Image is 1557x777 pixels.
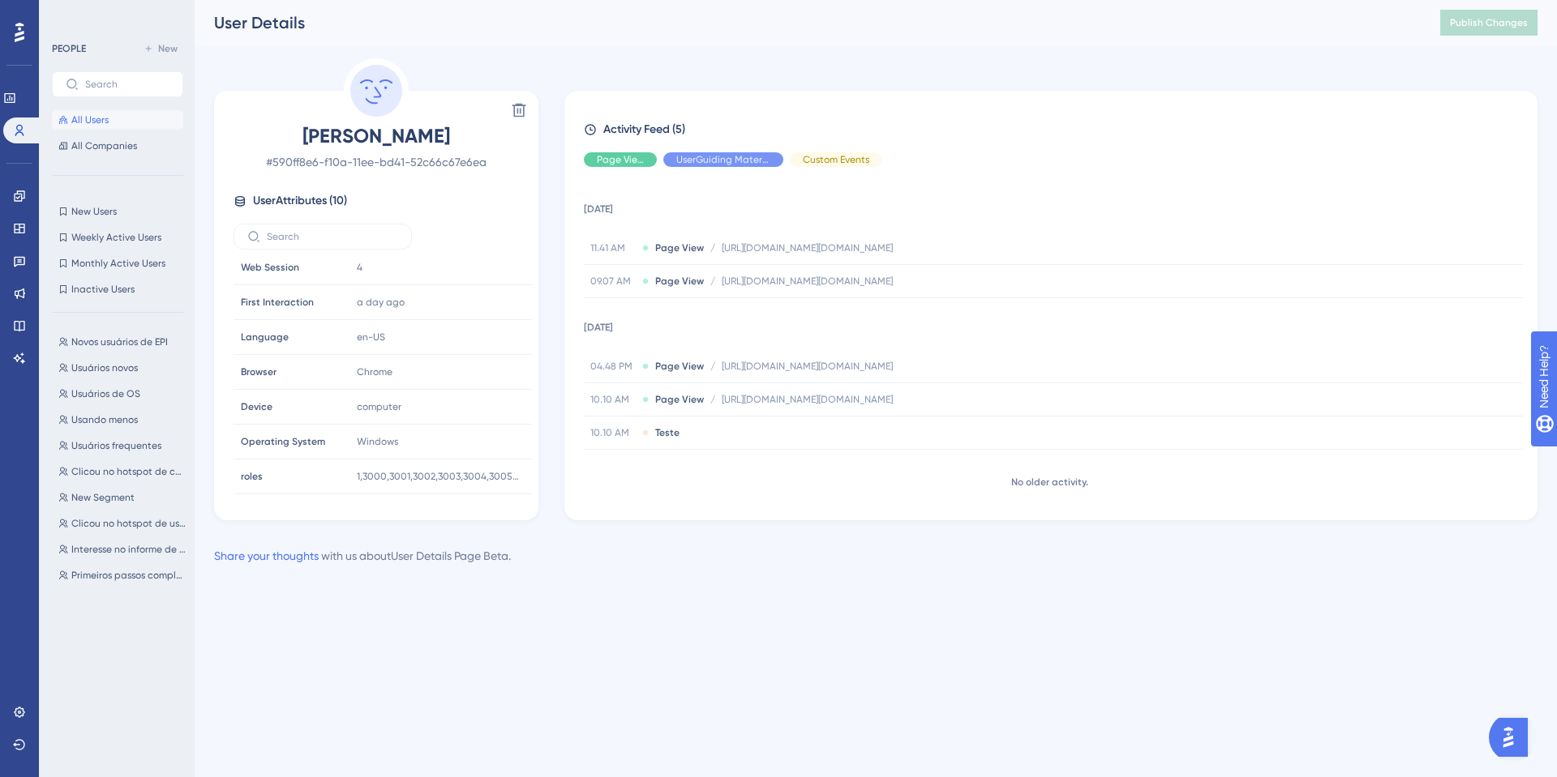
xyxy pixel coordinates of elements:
[710,241,715,254] span: /
[655,426,680,439] span: Teste
[52,384,193,403] button: Usuários de OS
[52,280,183,299] button: Inactive Users
[710,275,715,288] span: /
[357,435,398,448] span: Windows
[597,153,644,166] span: Page View
[241,331,289,344] span: Language
[253,191,347,211] span: User Attributes ( 10 )
[52,462,193,481] button: Clicou no hotspot de checklist personalizado
[71,439,161,452] span: Usuários frequentes
[241,400,272,413] span: Device
[71,139,137,152] span: All Companies
[38,4,101,23] span: Need Help?
[357,261,362,274] span: 4
[722,241,893,254] span: [URL][DOMAIN_NAME][DOMAIN_NAME]
[214,11,1400,34] div: User Details
[357,470,519,483] span: 1,3000,3001,3002,3003,3004,3005,4000,4001,4002,4004,5000,5001,5002,5003,5004,5005,5006,5007,5008,...
[603,120,685,139] span: Activity Feed (5)
[655,275,704,288] span: Page View
[71,387,140,400] span: Usuários de OS
[52,410,193,429] button: Usando menos
[52,540,193,559] button: Interesse no informe de condição de risco
[241,296,314,309] span: First Interaction
[722,275,893,288] span: [URL][DOMAIN_NAME][DOMAIN_NAME]
[1489,713,1538,762] iframe: UserGuiding AI Assistant Launcher
[52,202,183,221] button: New Users
[52,514,193,533] button: Clicou no hotspot de usuário
[71,517,187,530] span: Clicou no hotspot de usuário
[655,393,704,406] span: Page View
[52,228,183,247] button: Weekly Active Users
[722,360,893,373] span: [URL][DOMAIN_NAME][DOMAIN_NAME]
[357,331,385,344] span: en-US
[710,393,715,406] span: /
[214,546,511,566] div: with us about User Details Page Beta .
[52,136,183,156] button: All Companies
[71,335,168,348] span: Novos usuários de EPI
[590,426,636,439] span: 10.10 AM
[138,39,183,58] button: New
[52,566,193,585] button: Primeiros passos completos
[590,393,636,406] span: 10.10 AM
[584,180,1523,232] td: [DATE]
[71,543,187,556] span: Interesse no informe de condição de risco
[655,241,704,254] span: Page View
[234,123,519,149] span: [PERSON_NAME]
[655,360,704,373] span: Page View
[1450,16,1528,29] span: Publish Changes
[52,42,86,55] div: PEOPLE
[71,491,135,504] span: New Segment
[71,113,109,126] span: All Users
[52,436,193,455] button: Usuários frequentes
[722,393,893,406] span: [URL][DOMAIN_NAME][DOMAIN_NAME]
[803,153,869,166] span: Custom Events
[71,413,138,426] span: Usando menos
[241,365,277,378] span: Browser
[267,231,398,242] input: Search
[158,42,178,55] span: New
[357,297,405,308] time: a day ago
[52,110,183,130] button: All Users
[357,400,401,413] span: computer
[71,361,138,374] span: Usuários novos
[214,549,319,562] a: Share your thoughts
[241,470,263,483] span: roles
[52,254,183,273] button: Monthly Active Users
[357,365,392,378] span: Chrome
[234,152,519,172] span: # 590ff8e6-f10a-11ee-bd41-52c66c67e6ea
[676,153,770,166] span: UserGuiding Material
[710,360,715,373] span: /
[241,261,299,274] span: Web Session
[52,358,193,378] button: Usuários novos
[85,79,169,90] input: Search
[52,332,193,352] button: Novos usuários de EPI
[71,465,187,478] span: Clicou no hotspot de checklist personalizado
[590,241,636,254] span: 11.41 AM
[52,488,193,507] button: New Segment
[584,476,1515,489] div: No older activity.
[584,298,1523,350] td: [DATE]
[71,205,117,218] span: New Users
[71,231,161,244] span: Weekly Active Users
[590,360,636,373] span: 04.48 PM
[71,257,165,270] span: Monthly Active Users
[241,435,325,448] span: Operating System
[590,275,636,288] span: 09.07 AM
[71,283,135,296] span: Inactive Users
[71,569,187,582] span: Primeiros passos completos
[1440,10,1538,36] button: Publish Changes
